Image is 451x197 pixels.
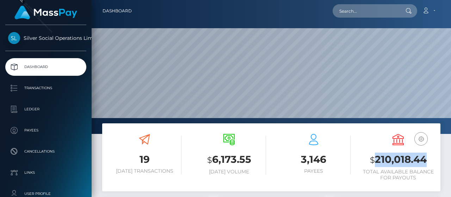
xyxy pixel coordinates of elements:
a: Ledger [5,100,86,118]
a: Dashboard [5,58,86,76]
p: Dashboard [8,62,84,72]
small: $ [370,155,375,165]
img: MassPay Logo [14,6,77,19]
p: Transactions [8,83,84,93]
small: $ [207,155,212,165]
p: Links [8,167,84,178]
p: Payees [8,125,84,136]
h6: Payees [277,168,351,174]
img: Silver Social Operations Limited [8,32,20,44]
a: Links [5,164,86,181]
a: Payees [5,122,86,139]
input: Search... [333,4,399,18]
h3: 210,018.44 [361,153,435,167]
a: Cancellations [5,143,86,160]
a: Dashboard [103,4,132,18]
p: Ledger [8,104,84,115]
p: Cancellations [8,146,84,157]
h3: 19 [107,153,181,166]
h6: [DATE] Transactions [107,168,181,174]
h6: Total Available Balance for Payouts [361,169,435,181]
h3: 6,173.55 [192,153,266,167]
h3: 3,146 [277,153,351,166]
span: Silver Social Operations Limited [5,35,86,41]
a: Transactions [5,79,86,97]
h6: [DATE] Volume [192,169,266,175]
